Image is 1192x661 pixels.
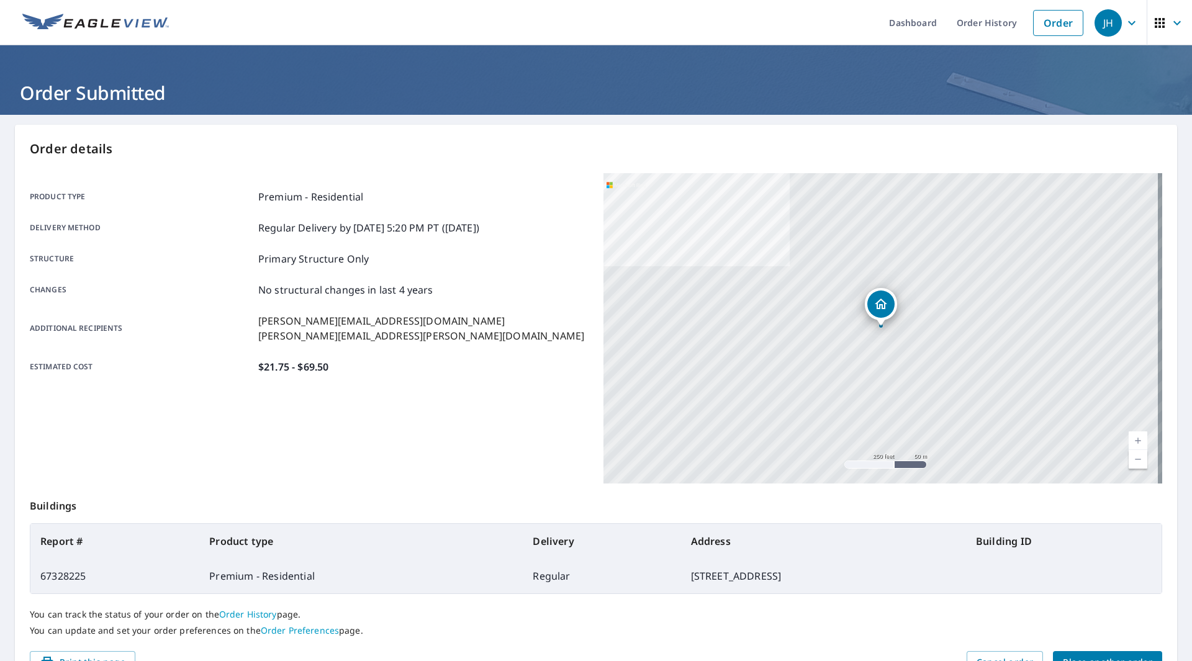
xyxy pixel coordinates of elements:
[30,313,253,343] p: Additional recipients
[1129,431,1147,450] a: Current Level 17, Zoom In
[30,140,1162,158] p: Order details
[258,220,479,235] p: Regular Delivery by [DATE] 5:20 PM PT ([DATE])
[22,14,169,32] img: EV Logo
[30,359,253,374] p: Estimated cost
[681,559,966,593] td: [STREET_ADDRESS]
[258,313,584,328] p: [PERSON_NAME][EMAIL_ADDRESS][DOMAIN_NAME]
[30,251,253,266] p: Structure
[30,524,199,559] th: Report #
[258,282,433,297] p: No structural changes in last 4 years
[30,625,1162,636] p: You can update and set your order preferences on the page.
[523,559,680,593] td: Regular
[258,189,363,204] p: Premium - Residential
[258,328,584,343] p: [PERSON_NAME][EMAIL_ADDRESS][PERSON_NAME][DOMAIN_NAME]
[1095,9,1122,37] div: JH
[219,608,277,620] a: Order History
[30,483,1162,523] p: Buildings
[199,524,523,559] th: Product type
[30,609,1162,620] p: You can track the status of your order on the page.
[258,251,369,266] p: Primary Structure Only
[30,189,253,204] p: Product type
[1033,10,1083,36] a: Order
[30,220,253,235] p: Delivery method
[15,80,1177,106] h1: Order Submitted
[261,624,339,636] a: Order Preferences
[30,559,199,593] td: 67328225
[1129,450,1147,469] a: Current Level 17, Zoom Out
[30,282,253,297] p: Changes
[199,559,523,593] td: Premium - Residential
[258,359,328,374] p: $21.75 - $69.50
[681,524,966,559] th: Address
[523,524,680,559] th: Delivery
[966,524,1162,559] th: Building ID
[865,288,897,326] div: Dropped pin, building 1, Residential property, 2316 Windmill Ln Amarillo, TX 79124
